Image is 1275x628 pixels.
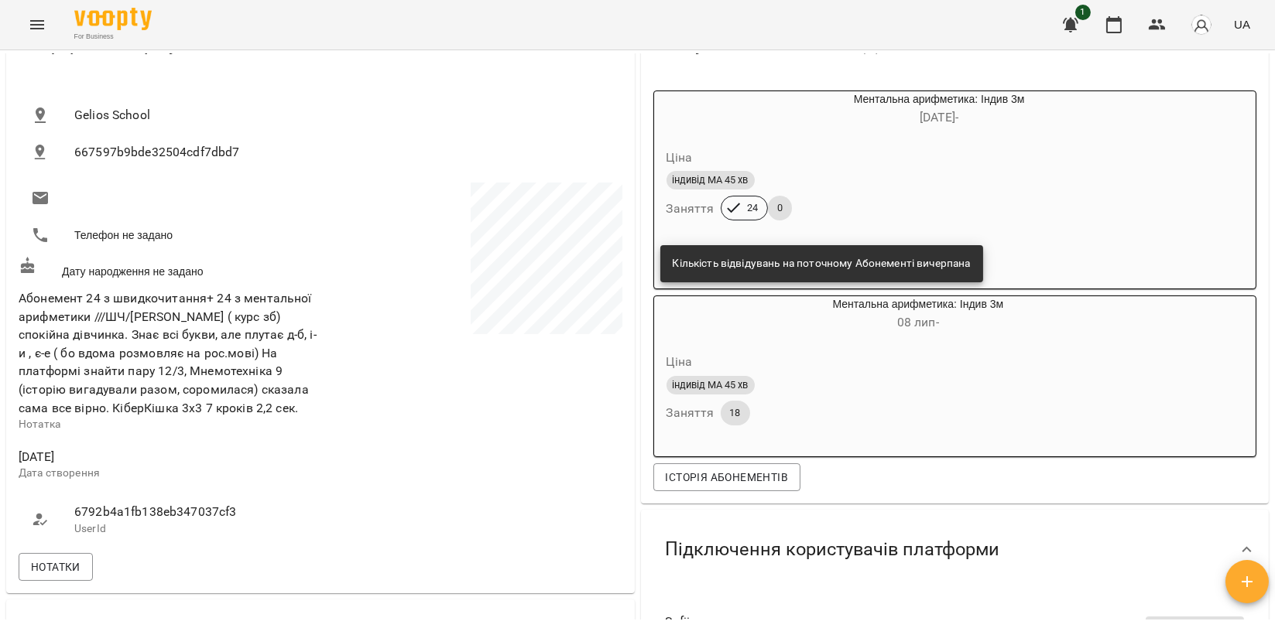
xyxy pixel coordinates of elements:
[666,538,1000,561] span: Підключення користувачів платформи
[19,220,317,251] li: Телефон не задано
[897,315,939,329] span: 08 лип -
[1075,5,1091,20] span: 1
[74,503,305,521] span: 6792b4a1fb138eb347037cf3
[920,110,958,125] span: [DATE] -
[74,32,152,42] span: For Business
[19,466,317,481] p: Дата створення
[654,296,728,333] div: Ментальна арифметика: Індив 3м
[74,143,610,162] span: 667597b9bde32504cdf7dbd7
[653,463,800,491] button: Історія абонементів
[667,351,693,373] h6: Ціна
[1234,16,1250,32] span: UA
[74,8,152,30] img: Voopty Logo
[728,91,1150,128] div: Ментальна арифметика: Індив 3м
[1228,10,1256,39] button: UA
[19,6,56,43] button: Menu
[654,91,728,128] div: Ментальна арифметика: Індив 3м
[728,296,1109,333] div: Ментальна арифметика: Індив 3м
[15,254,320,282] div: Дату народження не задано
[19,553,93,581] button: Нотатки
[1191,14,1212,36] img: avatar_s.png
[19,448,317,466] span: [DATE]
[667,173,755,187] span: індивід МА 45 хв
[74,106,610,125] span: Gelios School
[654,91,1150,239] button: Ментальна арифметика: Індив 3м[DATE]- Цінаіндивід МА 45 хвЗаняття240
[641,510,1270,589] div: Підключення користувачів платформи
[673,250,971,278] div: Кількість відвідувань на поточному Абонементі вичерпана
[721,406,750,420] span: 18
[19,417,317,432] p: Нотатка
[667,198,715,220] h6: Заняття
[768,201,792,215] span: 0
[19,291,317,415] span: Абонемент 24 з швидкочитання+ 24 з ментальної арифметики ///ШЧ/[PERSON_NAME] ( курс зб) спокійна ...
[738,201,767,215] span: 24
[667,378,755,392] span: індивід МА 45 хв
[654,296,1109,444] button: Ментальна арифметика: Індив 3м08 лип- Цінаіндивід МА 45 хвЗаняття18
[74,521,305,537] p: UserId
[31,558,81,576] span: Нотатки
[666,468,788,486] span: Історія абонементів
[667,402,715,424] h6: Заняття
[667,147,693,169] h6: Ціна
